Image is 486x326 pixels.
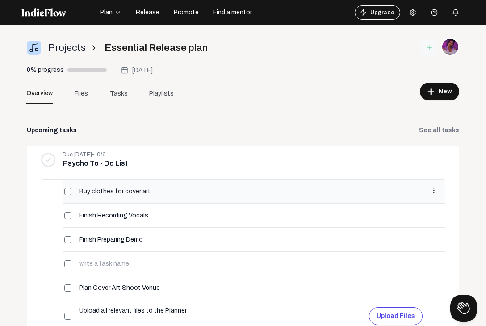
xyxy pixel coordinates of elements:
span: Due [DATE] [63,151,92,158]
span: Files [75,89,88,98]
button: Upgrade [355,5,400,20]
button: Promote [168,5,204,20]
span: Plan [100,8,113,17]
span: New [439,87,452,96]
mat-icon: add [427,88,435,96]
span: Overview [26,83,53,104]
button: Release [130,5,165,20]
span: Find a mentor [213,8,252,17]
input: write a task name [79,236,157,243]
span: Tasks [110,89,128,98]
input: write a task name [79,212,164,219]
span: [DATE] [132,67,153,74]
button: Upload files [369,307,423,325]
a: Files [63,83,99,104]
input: write a task name [79,188,172,195]
a: See all tasks [419,126,459,135]
button: Plan [95,5,127,20]
mat-icon: arrow_forward_ios [89,44,97,52]
mat-expansion-panel-header: Due [DATE]• 0/9 [41,151,445,180]
input: write a task name [79,284,175,292]
button: New [420,83,459,100]
button: [DATE] [121,65,153,75]
span: Projects [48,41,86,55]
mat-icon: more_vert [430,187,438,195]
a: Tasks [99,83,138,104]
img: thumb_ab6761610000e5ebbe3cb92f3999fa55e4a7a842.jpeg [442,38,459,56]
a: Playlists [138,83,184,104]
img: indieflow-logo-white.svg [21,8,66,17]
button: Find a mentor [208,5,257,20]
a: Overview [16,83,63,104]
span: • 0/9 [92,151,106,158]
div: 0% progress [27,66,64,75]
input: write a task name [79,307,225,314]
span: Playlists [149,89,174,98]
span: Release [136,8,159,17]
div: Upcoming tasks [27,126,77,135]
input: write a task name [79,260,151,267]
iframe: Toggle Customer Support [450,295,477,322]
span: Promote [174,8,199,17]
